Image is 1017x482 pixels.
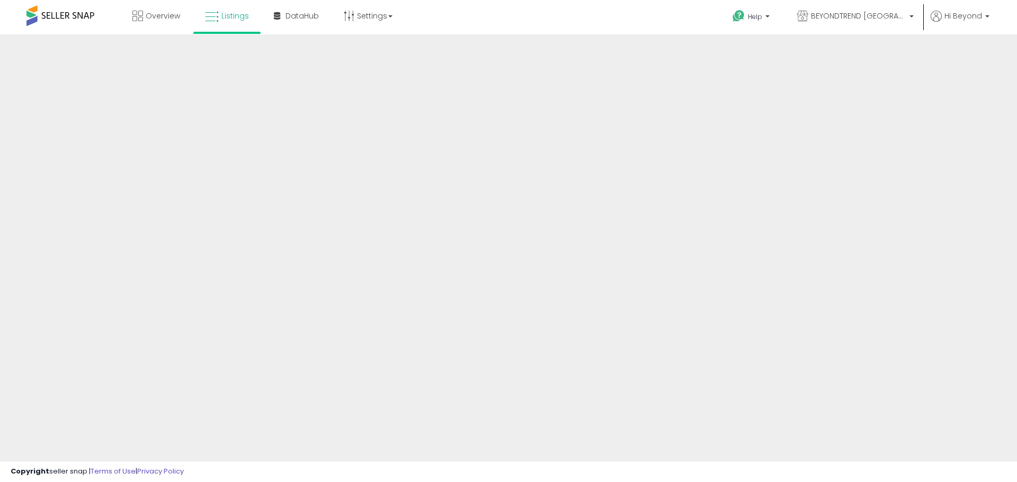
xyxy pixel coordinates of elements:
[724,2,780,34] a: Help
[811,11,906,21] span: BEYONDTREND [GEOGRAPHIC_DATA]
[748,12,762,21] span: Help
[221,11,249,21] span: Listings
[286,11,319,21] span: DataHub
[137,466,184,476] a: Privacy Policy
[11,466,49,476] strong: Copyright
[91,466,136,476] a: Terms of Use
[11,467,184,477] div: seller snap | |
[931,11,989,34] a: Hi Beyond
[146,11,180,21] span: Overview
[732,10,745,23] i: Get Help
[944,11,982,21] span: Hi Beyond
